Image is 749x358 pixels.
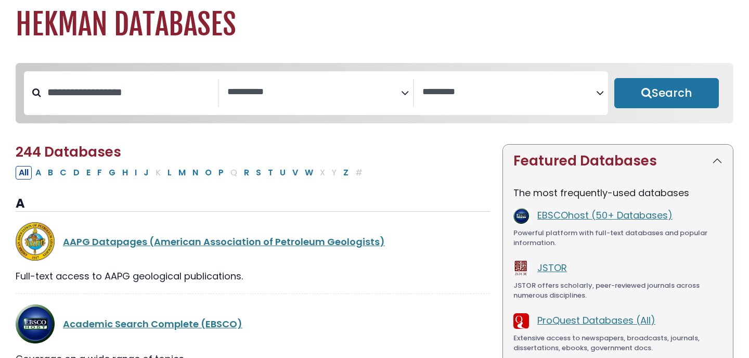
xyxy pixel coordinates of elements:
[503,145,733,177] button: Featured Databases
[63,317,242,330] a: Academic Search Complete (EBSCO)
[32,166,44,180] button: Filter Results A
[202,166,215,180] button: Filter Results O
[537,314,655,327] a: ProQuest Databases (All)
[106,166,119,180] button: Filter Results G
[513,333,722,353] div: Extensive access to newspapers, broadcasts, journals, dissertations, ebooks, government docs.
[614,78,719,108] button: Submit for Search Results
[16,165,367,178] div: Alpha-list to filter by first letter of database name
[119,166,131,180] button: Filter Results H
[57,166,70,180] button: Filter Results C
[277,166,289,180] button: Filter Results U
[513,280,722,301] div: JSTOR offers scholarly, peer-reviewed journals across numerous disciplines.
[94,166,105,180] button: Filter Results F
[16,7,733,42] h1: Hekman Databases
[302,166,316,180] button: Filter Results W
[227,87,401,98] textarea: Search
[83,166,94,180] button: Filter Results E
[537,209,673,222] a: EBSCOhost (50+ Databases)
[45,166,56,180] button: Filter Results B
[513,186,722,200] p: The most frequently-used databases
[513,228,722,248] div: Powerful platform with full-text databases and popular information.
[16,269,490,283] div: Full-text access to AAPG geological publications.
[132,166,140,180] button: Filter Results I
[140,166,152,180] button: Filter Results J
[164,166,175,180] button: Filter Results L
[16,143,121,161] span: 244 Databases
[189,166,201,180] button: Filter Results N
[175,166,189,180] button: Filter Results M
[41,84,218,101] input: Search database by title or keyword
[16,166,32,180] button: All
[340,166,352,180] button: Filter Results Z
[241,166,252,180] button: Filter Results R
[265,166,276,180] button: Filter Results T
[16,196,490,212] h3: A
[70,166,83,180] button: Filter Results D
[253,166,264,180] button: Filter Results S
[537,261,567,274] a: JSTOR
[16,63,733,123] nav: Search filters
[422,87,596,98] textarea: Search
[215,166,227,180] button: Filter Results P
[63,235,385,248] a: AAPG Datapages (American Association of Petroleum Geologists)
[289,166,301,180] button: Filter Results V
